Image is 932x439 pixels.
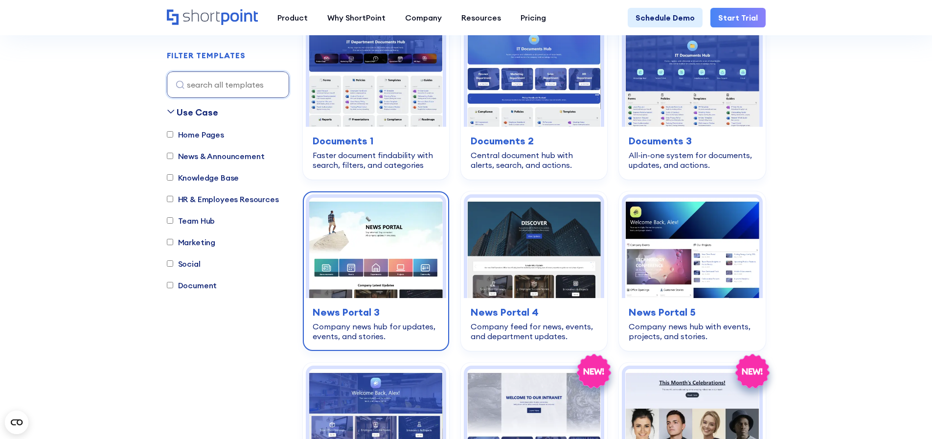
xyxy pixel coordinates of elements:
label: Knowledge Base [167,172,239,184]
a: Pricing [511,8,556,27]
div: Company news hub for updates, events, and stories. [313,322,439,341]
div: Faster document findability with search, filters, and categories [313,150,439,170]
input: HR & Employees Resources [167,196,173,203]
label: Home Pages [167,129,224,140]
label: HR & Employees Resources [167,193,279,205]
a: News Portal 4 – Intranet Feed Template: Company feed for news, events, and department updates.New... [461,191,607,351]
input: Knowledge Base [167,175,173,181]
input: Home Pages [167,132,173,138]
a: Schedule Demo [628,8,703,27]
img: News Portal 3 – SharePoint Newsletter Template: Company news hub for updates, events, and stories. [309,198,443,298]
input: search all templates [167,71,289,98]
div: Central document hub with alerts, search, and actions. [471,150,597,170]
div: Company feed for news, events, and department updates. [471,322,597,341]
a: Documents 2 – Document Management Template: Central document hub with alerts, search, and actions... [461,20,607,180]
input: Social [167,261,173,267]
div: Company [405,12,442,23]
div: Pricing [521,12,546,23]
h3: Documents 3 [629,134,755,148]
a: Resources [452,8,511,27]
button: Open CMP widget [5,411,28,434]
h3: News Portal 3 [313,305,439,320]
a: News Portal 3 – SharePoint Newsletter Template: Company news hub for updates, events, and stories... [303,191,449,351]
a: Home [167,9,258,26]
h3: News Portal 5 [629,305,755,320]
label: Team Hub [167,215,215,227]
input: News & Announcement [167,153,173,160]
input: Marketing [167,239,173,246]
label: Marketing [167,236,216,248]
a: Documents 3 – Document Management System Template: All-in-one system for documents, updates, and ... [619,20,765,180]
div: Use Case [177,106,218,119]
h3: News Portal 4 [471,305,597,320]
a: Company [395,8,452,27]
img: News Portal 5 – Intranet Company News Template: Company news hub with events, projects, and stories. [625,198,759,298]
h3: Documents 2 [471,134,597,148]
label: News & Announcement [167,150,265,162]
img: News Portal 4 – Intranet Feed Template: Company feed for news, events, and department updates. [467,198,601,298]
div: Why ShortPoint [327,12,386,23]
iframe: Chat Widget [756,325,932,439]
input: Document [167,282,173,289]
a: Product [268,8,318,27]
div: All-in-one system for documents, updates, and actions. [629,150,755,170]
img: Documents 2 – Document Management Template: Central document hub with alerts, search, and actions. [467,26,601,127]
div: Resources [461,12,501,23]
div: Company news hub with events, projects, and stories. [629,322,755,341]
a: Why ShortPoint [318,8,395,27]
a: News Portal 5 – Intranet Company News Template: Company news hub with events, projects, and stori... [619,191,765,351]
label: Social [167,258,201,270]
input: Team Hub [167,218,173,224]
a: Start Trial [710,8,766,27]
div: FILTER TEMPLATES [167,52,246,60]
div: Product [277,12,308,23]
label: Document [167,279,217,291]
img: Documents 3 – Document Management System Template: All-in-one system for documents, updates, and ... [625,26,759,127]
img: Documents 1 – SharePoint Document Library Template: Faster document findability with search, filt... [309,26,443,127]
a: Documents 1 – SharePoint Document Library Template: Faster document findability with search, filt... [303,20,449,180]
h3: Documents 1 [313,134,439,148]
